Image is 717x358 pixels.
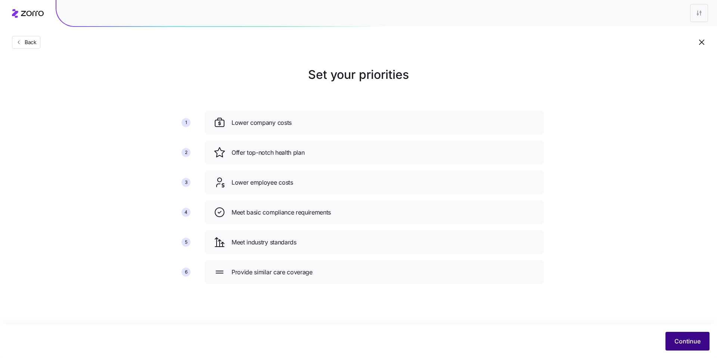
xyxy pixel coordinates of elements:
[22,38,37,46] span: Back
[181,268,190,277] div: 6
[232,268,313,277] span: Provide similar care coverage
[232,178,293,187] span: Lower employee costs
[674,337,701,346] span: Continue
[205,230,544,254] div: Meet industry standards
[12,36,40,49] button: Back
[232,208,331,217] span: Meet basic compliance requirements
[205,170,544,194] div: Lower employee costs
[181,148,190,157] div: 2
[232,118,292,127] span: Lower company costs
[665,332,710,351] button: Continue
[181,208,190,217] div: 4
[232,148,304,157] span: Offer top-notch health plan
[205,141,544,164] div: Offer top-notch health plan
[205,111,544,135] div: Lower company costs
[205,200,544,224] div: Meet basic compliance requirements
[181,178,190,187] div: 3
[232,238,297,247] span: Meet industry standards
[181,238,190,247] div: 5
[205,260,544,284] div: Provide similar care coverage
[173,66,544,84] h1: Set your priorities
[181,118,190,127] div: 1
